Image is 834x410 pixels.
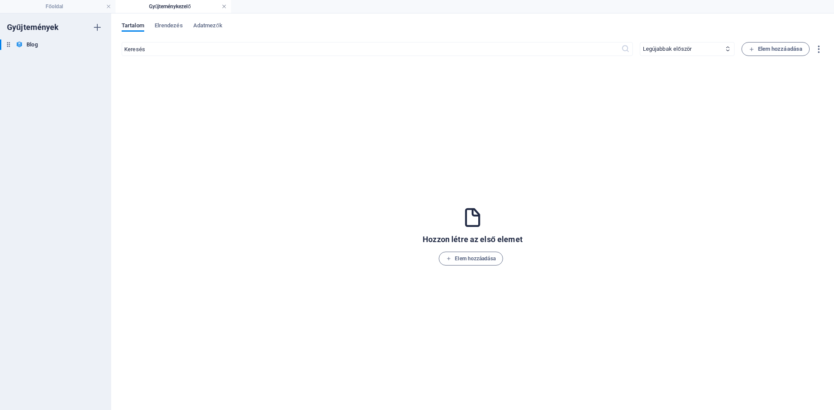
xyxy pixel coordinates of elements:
[749,44,803,54] span: Elem hozzáadása
[193,20,222,33] span: Adatmezők
[423,234,523,245] h6: Hozzon létre az első elemet
[446,253,495,264] span: Elem hozzáadása
[92,22,103,33] i: Új gyűjtemény létrehozása
[122,42,621,56] input: Keresés
[439,252,503,266] button: Elem hozzáadása
[26,39,37,50] h6: Blog
[7,22,59,33] h6: Gyűjtemények
[741,42,810,56] button: Elem hozzáadása
[122,20,144,33] span: Tartalom
[116,2,231,11] h4: Gyűjteménykezelő
[155,20,183,33] span: Elrendezés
